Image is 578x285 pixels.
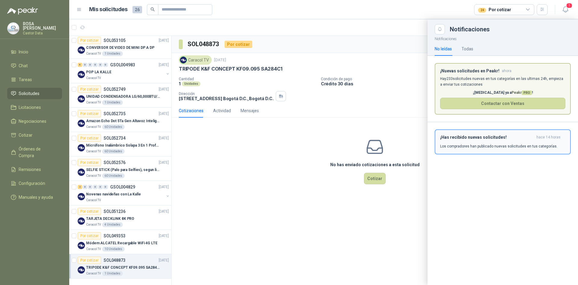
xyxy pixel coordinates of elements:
[560,4,571,15] button: 1
[440,90,565,96] p: ¡[MEDICAL_DATA] ya a !
[19,146,56,159] span: Órdenes de Compra
[23,31,62,35] p: Castor Data
[19,90,39,97] span: Solicitudes
[19,194,53,201] span: Manuales y ayuda
[502,68,511,74] span: ahora
[23,22,62,30] p: ROSA [PERSON_NAME]
[132,6,142,13] span: 26
[435,46,452,52] div: No leídas
[435,24,445,34] button: Close
[522,90,532,95] span: PRO
[19,180,45,187] span: Configuración
[566,3,573,8] span: 1
[7,143,62,161] a: Órdenes de Compra
[7,88,62,99] a: Solicitudes
[19,166,41,173] span: Remisiones
[440,68,499,74] h3: ¡Nuevas solicitudes en Peakr!
[536,135,561,140] span: hace 14 horas
[89,5,128,14] h1: Mis solicitudes
[7,164,62,175] a: Remisiones
[8,23,19,34] img: Company Logo
[7,7,38,14] img: Logo peakr
[7,102,62,113] a: Licitaciones
[7,116,62,127] a: Negociaciones
[19,104,41,111] span: Licitaciones
[478,8,486,13] div: 24
[7,192,62,203] a: Manuales y ayuda
[7,178,62,189] a: Configuración
[19,118,46,125] span: Negociaciones
[7,129,62,141] a: Cotizar
[19,49,28,55] span: Inicio
[478,6,511,13] div: Por cotizar
[440,135,534,140] h3: ¡Has recibido nuevas solicitudes!
[427,34,578,42] p: Notificaciones
[7,74,62,85] a: Tareas
[19,132,33,138] span: Cotizar
[7,46,62,58] a: Inicio
[7,60,62,71] a: Chat
[450,26,571,32] div: Notificaciones
[19,62,28,69] span: Chat
[440,76,565,87] p: Hay 233 solicitudes nuevas en tus categorías en las ultimas 24h, empieza a enviar tus cotizaciones
[511,90,532,95] span: Peakr
[440,98,565,109] button: Contactar con Ventas
[19,76,32,83] span: Tareas
[435,129,571,154] button: ¡Has recibido nuevas solicitudes!hace 14 horas Los compradores han publicado nuevas solicitudes e...
[440,144,558,149] p: Los compradores han publicado nuevas solicitudes en tus categorías.
[461,46,473,52] div: Todas
[151,7,155,11] span: search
